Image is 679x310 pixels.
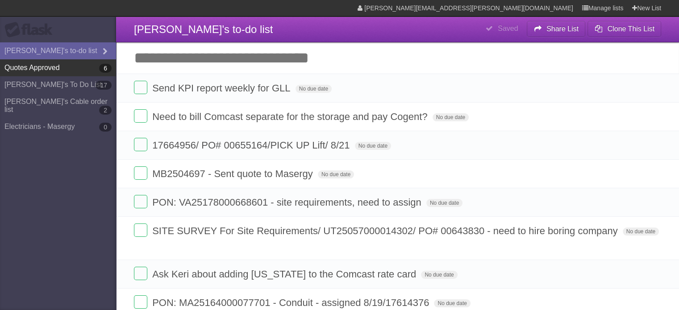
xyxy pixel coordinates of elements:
b: 17 [96,81,112,90]
label: Done [134,109,147,123]
b: Clone This List [607,25,654,33]
button: Clone This List [587,21,661,37]
b: Share List [546,25,579,33]
span: No due date [355,142,391,150]
div: Flask [4,22,58,38]
label: Done [134,295,147,309]
span: No due date [623,227,659,236]
b: 0 [99,123,112,132]
span: SITE SURVEY For Site Requirements/ UT25057000014302/ PO# 00643830 - need to hire boring company [152,225,620,236]
span: [PERSON_NAME]'s to-do list [134,23,273,35]
span: No due date [426,199,462,207]
span: No due date [421,271,457,279]
button: Share List [527,21,586,37]
span: Ask Keri about adding [US_STATE] to the Comcast rate card [152,269,418,280]
b: 6 [99,64,112,73]
span: No due date [318,170,354,178]
span: No due date [433,113,469,121]
span: PON: MA25164000077701 - Conduit - assigned 8/19/17614376 [152,297,431,308]
span: Send KPI report weekly for GLL [152,83,292,94]
span: No due date [296,85,332,93]
span: Need to bill Comcast separate for the storage and pay Cogent? [152,111,429,122]
span: PON: VA25178000668601 - site requirements, need to assign [152,197,424,208]
label: Done [134,195,147,208]
span: No due date [434,299,470,307]
label: Done [134,138,147,151]
label: Done [134,81,147,94]
span: 17664956/ PO# 00655164/PICK UP Lift/ 8/21 [152,140,352,151]
label: Done [134,223,147,237]
b: Saved [498,25,518,32]
label: Done [134,267,147,280]
span: MB2504697 - Sent quote to Masergy [152,168,315,179]
b: 2 [99,106,112,115]
label: Done [134,166,147,180]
